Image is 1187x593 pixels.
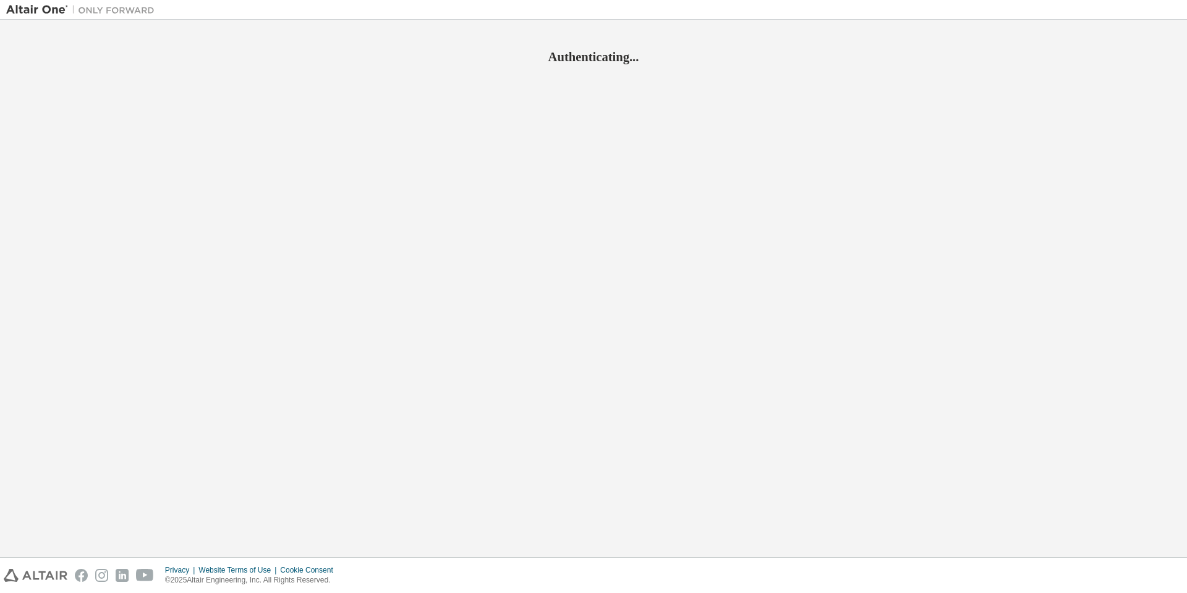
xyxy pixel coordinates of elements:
[75,569,88,582] img: facebook.svg
[165,565,198,575] div: Privacy
[280,565,340,575] div: Cookie Consent
[136,569,154,582] img: youtube.svg
[95,569,108,582] img: instagram.svg
[6,49,1181,65] h2: Authenticating...
[116,569,129,582] img: linkedin.svg
[4,569,67,582] img: altair_logo.svg
[165,575,341,586] p: © 2025 Altair Engineering, Inc. All Rights Reserved.
[6,4,161,16] img: Altair One
[198,565,280,575] div: Website Terms of Use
